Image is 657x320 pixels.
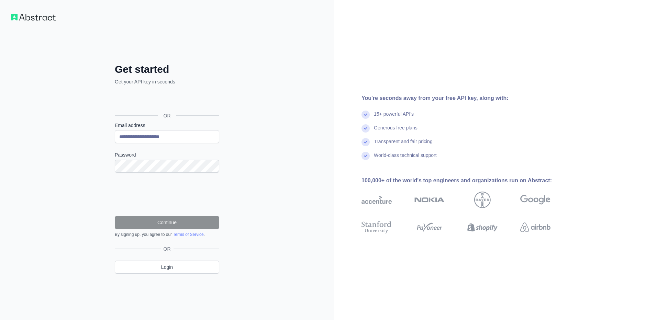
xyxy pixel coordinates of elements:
img: check mark [361,152,370,160]
img: google [520,192,550,208]
p: Get your API key in seconds [115,78,219,85]
div: Transparent and fair pricing [374,138,433,152]
img: check mark [361,138,370,146]
span: OR [161,245,174,252]
div: 100,000+ of the world's top engineers and organizations run on Abstract: [361,176,572,185]
div: By signing up, you agree to our . [115,232,219,237]
h2: Get started [115,63,219,76]
span: OR [158,112,176,119]
img: stanford university [361,220,392,235]
iframe: reCAPTCHA [115,181,219,208]
img: nokia [414,192,445,208]
img: payoneer [414,220,445,235]
img: check mark [361,124,370,133]
img: bayer [474,192,491,208]
a: Login [115,261,219,274]
div: 15+ powerful API's [374,111,414,124]
img: check mark [361,111,370,119]
img: Workflow [11,14,56,21]
img: accenture [361,192,392,208]
label: Password [115,151,219,158]
label: Email address [115,122,219,129]
div: World-class technical support [374,152,437,165]
img: airbnb [520,220,550,235]
button: Continue [115,216,219,229]
iframe: Knappen Logga in med Google [111,93,221,108]
div: You're seconds away from your free API key, along with: [361,94,572,102]
a: Terms of Service [173,232,203,237]
div: Generous free plans [374,124,417,138]
img: shopify [467,220,498,235]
